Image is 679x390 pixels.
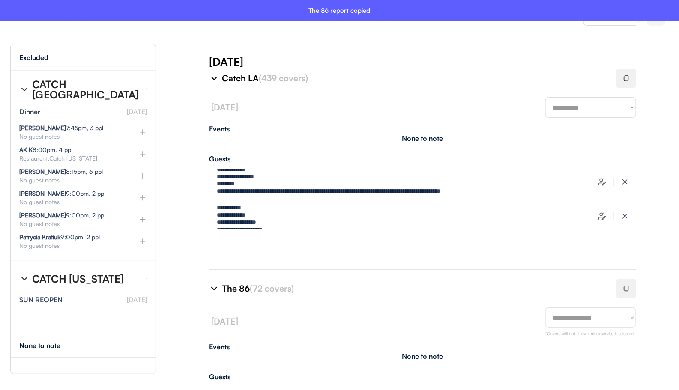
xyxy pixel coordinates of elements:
[19,155,125,161] div: Restaurant:Catch [US_STATE]
[250,283,294,294] font: (72 covers)
[19,274,30,284] img: chevron-right%20%281%29.svg
[19,84,30,95] img: chevron-right%20%281%29.svg
[209,155,636,162] div: Guests
[209,343,636,350] div: Events
[211,316,238,327] font: [DATE]
[621,178,629,186] img: x-close%20%283%29.svg
[222,283,606,295] div: The 86
[19,108,40,115] div: Dinner
[209,54,679,69] div: [DATE]
[19,168,66,175] strong: [PERSON_NAME]
[621,212,629,220] img: x-close%20%283%29.svg
[19,234,100,240] div: 9:00pm, 2 ppl
[259,73,308,83] font: (439 covers)
[138,215,147,224] img: plus%20%281%29.svg
[19,125,103,131] div: 7:45pm, 3 ppl
[19,54,48,61] div: Excluded
[19,221,125,227] div: No guest notes
[32,79,139,100] div: CATCH [GEOGRAPHIC_DATA]
[209,283,219,294] img: chevron-right%20%281%29.svg
[138,150,147,158] img: plus%20%281%29.svg
[138,128,147,137] img: plus%20%281%29.svg
[545,331,634,336] font: *Covers will not show unless service is selected
[19,233,60,241] strong: Patrycia Kratiuk
[209,125,636,132] div: Events
[19,169,103,175] div: 8:15pm, 6 ppl
[598,178,607,186] img: users-edit.svg
[138,194,147,202] img: plus%20%281%29.svg
[209,73,219,83] img: chevron-right%20%281%29.svg
[138,237,147,246] img: plus%20%281%29.svg
[19,212,105,218] div: 9:00pm, 2 ppl
[19,199,125,205] div: No guest notes
[19,177,125,183] div: No guest notes
[19,191,105,196] div: 9:00pm, 2 ppl
[19,134,125,140] div: No guest notes
[402,135,443,142] div: None to note
[127,107,147,116] font: [DATE]
[19,124,66,131] strong: [PERSON_NAME]
[19,243,125,249] div: No guest notes
[19,211,66,219] strong: [PERSON_NAME]
[127,295,147,304] font: [DATE]
[32,274,123,284] div: CATCH [US_STATE]
[209,373,636,380] div: Guests
[402,353,443,360] div: None to note
[211,102,238,113] font: [DATE]
[19,146,33,153] strong: AK K
[222,72,606,84] div: Catch LA
[19,147,72,153] div: 8:00pm, 4 ppl
[19,296,63,303] div: SUN REOPEN
[19,342,76,349] div: None to note
[138,172,147,180] img: plus%20%281%29.svg
[19,190,66,197] strong: [PERSON_NAME]
[598,212,607,220] img: users-edit.svg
